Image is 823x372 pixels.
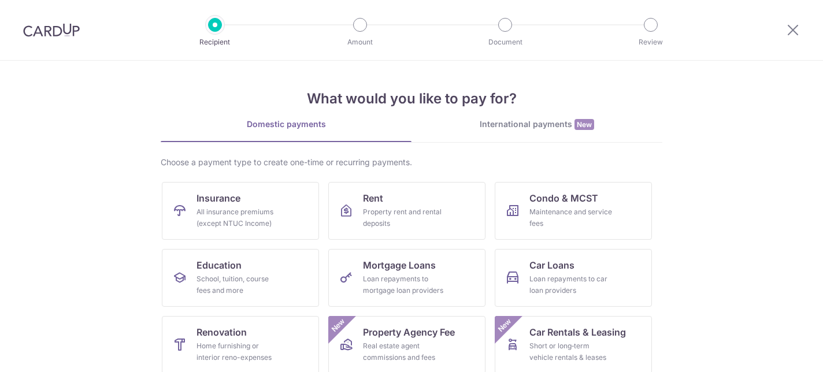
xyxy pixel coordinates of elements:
span: Renovation [197,325,247,339]
div: Choose a payment type to create one-time or recurring payments. [161,157,662,168]
div: Property rent and rental deposits [363,206,446,229]
span: Rent [363,191,383,205]
div: All insurance premiums (except NTUC Income) [197,206,280,229]
a: InsuranceAll insurance premiums (except NTUC Income) [162,182,319,240]
span: Education [197,258,242,272]
span: Mortgage Loans [363,258,436,272]
div: Home furnishing or interior reno-expenses [197,340,280,363]
p: Recipient [172,36,258,48]
div: Loan repayments to car loan providers [529,273,613,296]
span: Insurance [197,191,240,205]
img: CardUp [23,23,80,37]
div: Maintenance and service fees [529,206,613,229]
a: EducationSchool, tuition, course fees and more [162,249,319,307]
span: Car Loans [529,258,574,272]
p: Document [462,36,548,48]
div: Loan repayments to mortgage loan providers [363,273,446,296]
h4: What would you like to pay for? [161,88,662,109]
p: Amount [317,36,403,48]
iframe: Opens a widget where you can find more information [749,337,811,366]
div: Short or long‑term vehicle rentals & leases [529,340,613,363]
a: Condo & MCSTMaintenance and service fees [495,182,652,240]
span: Car Rentals & Leasing [529,325,626,339]
span: Condo & MCST [529,191,598,205]
a: Car LoansLoan repayments to car loan providers [495,249,652,307]
div: International payments [411,118,662,131]
a: Mortgage LoansLoan repayments to mortgage loan providers [328,249,485,307]
div: School, tuition, course fees and more [197,273,280,296]
a: RentProperty rent and rental deposits [328,182,485,240]
span: New [329,316,348,335]
span: Property Agency Fee [363,325,455,339]
span: New [574,119,594,130]
p: Review [608,36,694,48]
span: New [495,316,514,335]
div: Domestic payments [161,118,411,130]
div: Real estate agent commissions and fees [363,340,446,363]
